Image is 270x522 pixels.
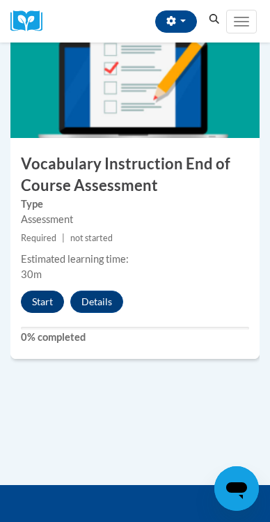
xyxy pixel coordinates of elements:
span: Required [21,233,56,243]
button: Details [70,291,123,313]
img: Logo brand [10,10,52,32]
h3: Vocabulary Instruction End of Course Assessment [10,153,260,197]
button: Start [21,291,64,313]
button: Search [204,11,225,28]
a: Cox Campus [10,10,52,32]
button: Account Settings [155,10,197,33]
div: Assessment [21,212,249,227]
label: Type [21,197,249,212]
div: Estimated learning time: [21,252,249,267]
span: | [62,233,65,243]
iframe: Button to launch messaging window [214,466,259,511]
label: 0% completed [21,330,249,345]
span: not started [70,233,113,243]
span: 30m [21,268,42,280]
